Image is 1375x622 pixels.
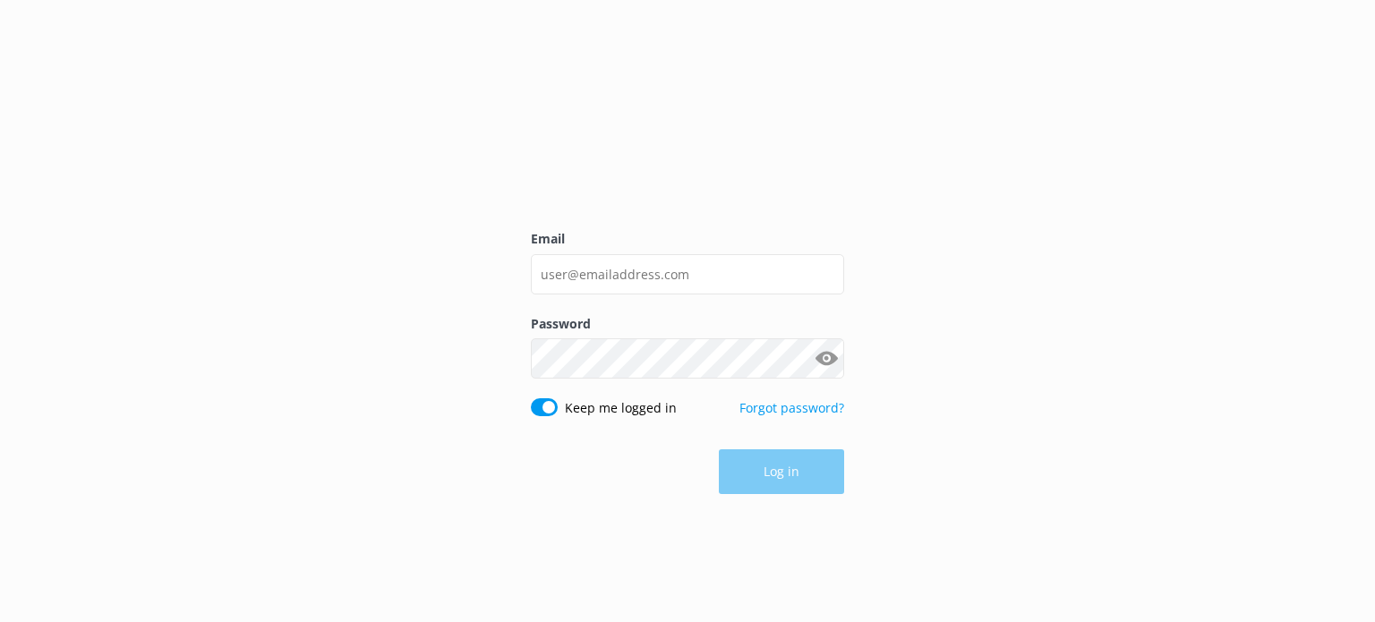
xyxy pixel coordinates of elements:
[808,341,844,377] button: Show password
[531,254,844,294] input: user@emailaddress.com
[565,398,677,418] label: Keep me logged in
[531,314,844,334] label: Password
[739,399,844,416] a: Forgot password?
[531,229,844,249] label: Email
